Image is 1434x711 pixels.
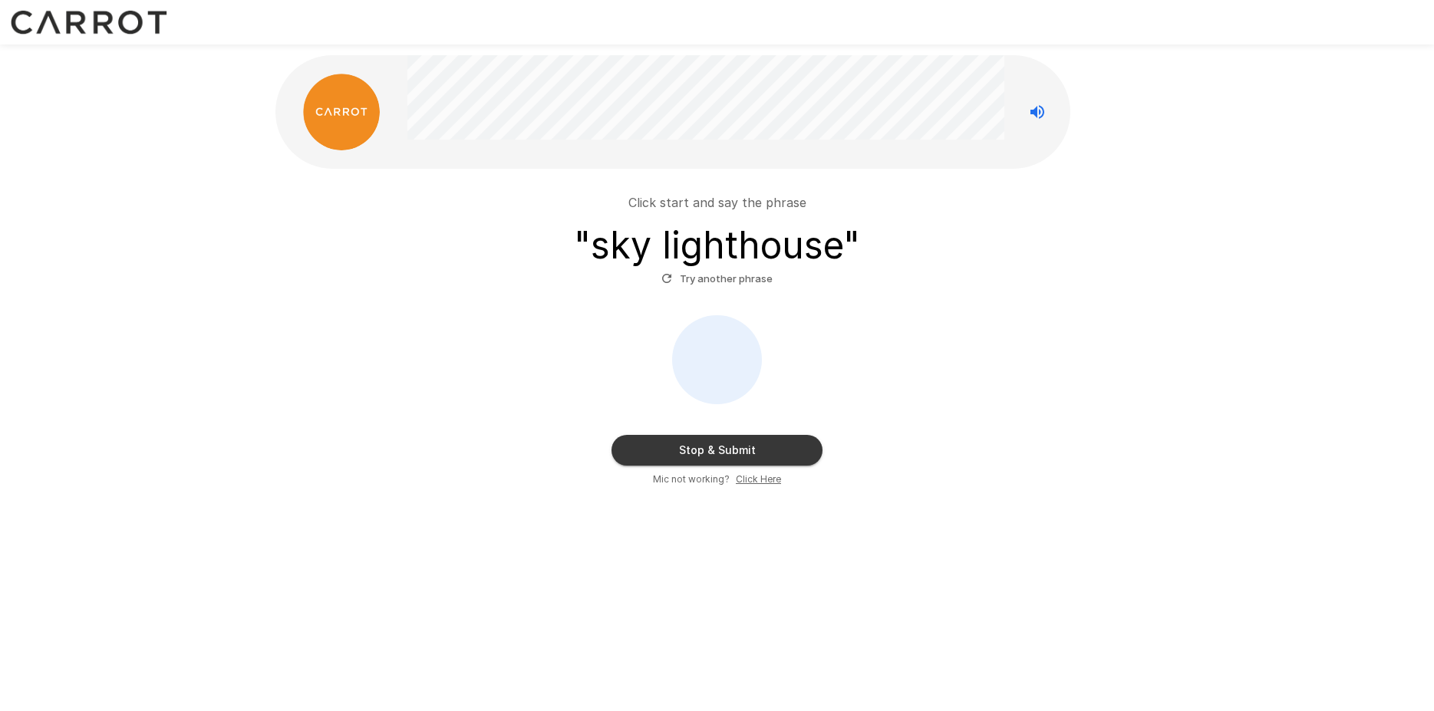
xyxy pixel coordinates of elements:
[658,267,776,291] button: Try another phrase
[1022,97,1053,127] button: Stop reading questions aloud
[628,193,806,212] p: Click start and say the phrase
[303,74,380,150] img: carrot_logo.png
[574,224,860,267] h3: " sky lighthouse "
[653,472,730,487] span: Mic not working?
[736,473,781,485] u: Click Here
[612,435,822,466] button: Stop & Submit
